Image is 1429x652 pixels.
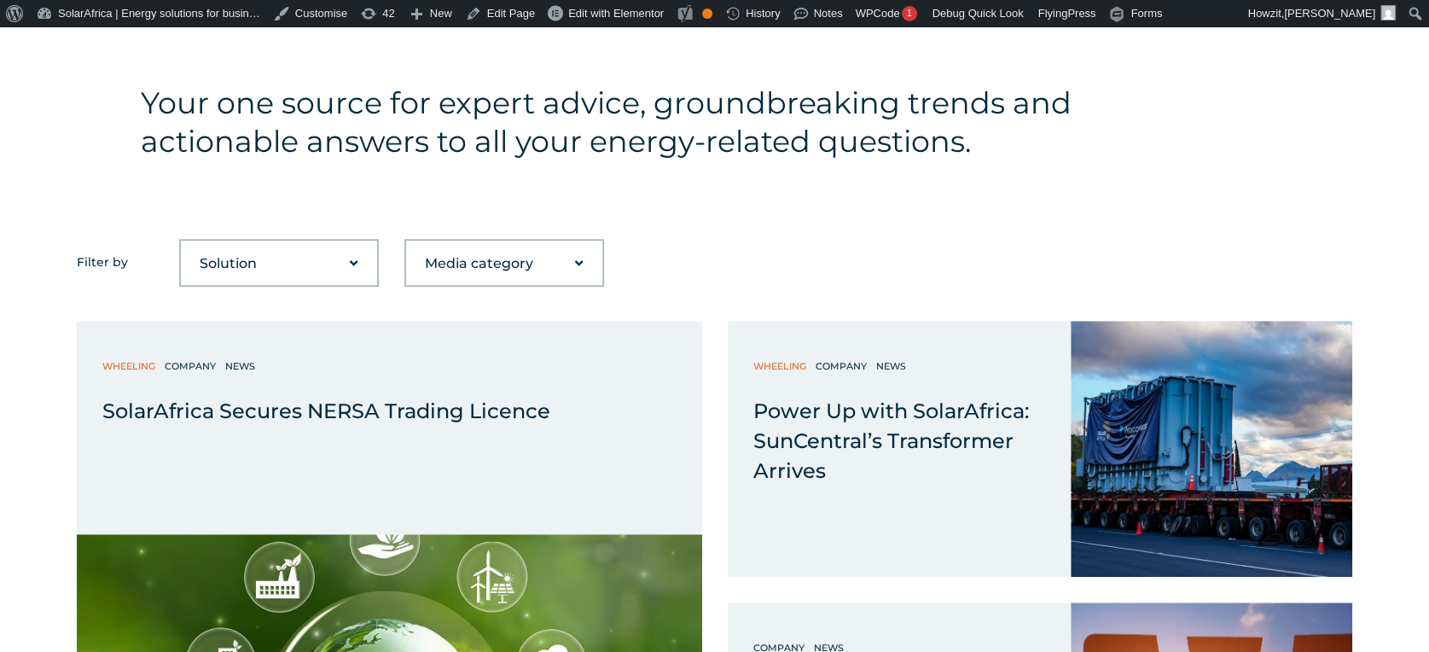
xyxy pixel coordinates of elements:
[568,7,664,20] span: Edit with Elementor
[902,6,917,21] div: 1
[753,358,810,375] a: Wheeling
[181,247,377,281] select: Filter
[876,358,910,375] a: News
[702,9,712,19] div: OK
[102,399,550,423] span: SolarAfrica Secures NERSA Trading Licence
[165,358,220,375] a: Company
[816,358,871,375] a: Company
[225,358,259,375] a: News
[1071,321,1352,577] img: Power Up with SolarAfrica: SunCentral’s Transformer Arrives 2
[753,399,1029,483] span: Power Up with SolarAfrica: SunCentral’s Transformer Arrives
[1284,7,1375,20] span: [PERSON_NAME]
[77,254,128,270] span: Filter by
[406,247,602,281] select: Filter
[102,358,160,375] a: Wheeling
[141,84,1186,160] h4: Your one source for expert advice, groundbreaking trends and actionable answers to all your energ...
